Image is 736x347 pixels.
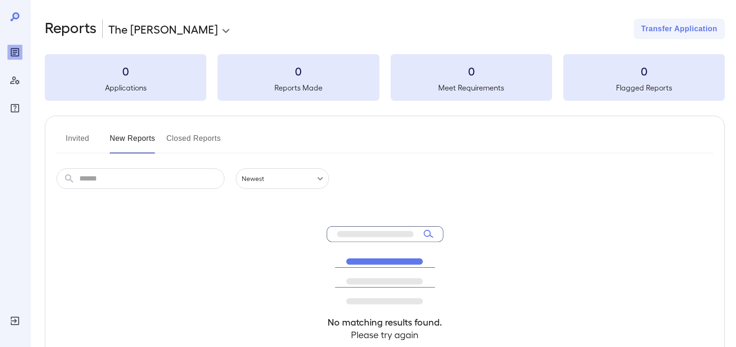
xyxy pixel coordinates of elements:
h5: Meet Requirements [391,82,552,93]
div: FAQ [7,101,22,116]
summary: 0Applications0Reports Made0Meet Requirements0Flagged Reports [45,54,725,101]
div: Reports [7,45,22,60]
button: New Reports [110,131,155,153]
h3: 0 [563,63,725,78]
h2: Reports [45,19,97,39]
div: Log Out [7,313,22,328]
h5: Reports Made [217,82,379,93]
button: Transfer Application [634,19,725,39]
h3: 0 [45,63,206,78]
button: Invited [56,131,98,153]
p: The [PERSON_NAME] [108,21,218,36]
h3: 0 [217,63,379,78]
h4: No matching results found. [327,316,443,328]
div: Newest [236,168,329,189]
h5: Flagged Reports [563,82,725,93]
h5: Applications [45,82,206,93]
button: Closed Reports [167,131,221,153]
h3: 0 [391,63,552,78]
div: Manage Users [7,73,22,88]
h4: Please try again [327,328,443,341]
